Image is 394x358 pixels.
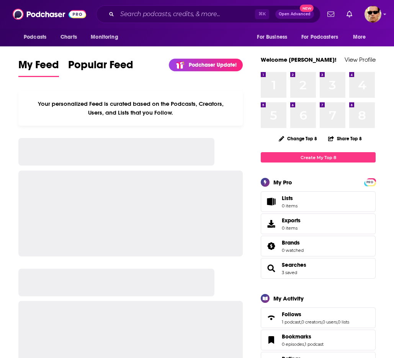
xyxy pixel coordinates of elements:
a: 0 users [322,319,337,325]
span: Monitoring [91,32,118,43]
button: Change Top 8 [274,134,322,143]
span: My Feed [18,58,59,76]
span: Podcasts [24,32,46,43]
div: Your personalized Feed is curated based on the Podcasts, Creators, Users, and Lists that you Follow. [18,91,243,126]
span: Brands [261,236,376,256]
span: Brands [282,239,300,246]
span: New [300,5,314,12]
a: Create My Top 8 [261,152,376,163]
img: User Profile [365,6,381,23]
span: Exports [282,217,301,224]
a: My Feed [18,58,59,77]
span: Lists [263,196,279,207]
span: ⌘ K [255,9,269,19]
span: Bookmarks [282,333,311,340]
span: Charts [60,32,77,43]
span: Follows [261,307,376,328]
a: Show notifications dropdown [343,8,355,21]
span: Open Advanced [279,12,311,16]
a: Lists [261,191,376,212]
span: Searches [261,258,376,279]
p: Podchaser Update! [189,62,237,68]
button: Share Top 8 [328,131,362,146]
img: Podchaser - Follow, Share and Rate Podcasts [13,7,86,21]
button: open menu [296,30,349,44]
span: Exports [263,218,279,229]
a: Follows [263,312,279,323]
a: Searches [282,261,306,268]
a: Charts [56,30,82,44]
a: Bookmarks [263,335,279,345]
span: , [301,319,301,325]
a: 0 watched [282,248,304,253]
button: Open AdvancedNew [275,10,314,19]
span: Lists [282,195,298,202]
span: For Business [257,32,287,43]
button: open menu [18,30,56,44]
span: For Podcasters [301,32,338,43]
span: More [353,32,366,43]
a: View Profile [345,56,376,63]
a: 0 episodes [282,342,304,347]
div: My Pro [273,179,292,186]
a: Show notifications dropdown [324,8,337,21]
span: 0 items [282,225,301,231]
a: Brands [282,239,304,246]
a: 1 podcast [305,342,324,347]
span: 0 items [282,203,298,209]
button: Show profile menu [365,6,381,23]
a: Popular Feed [68,58,133,77]
a: Bookmarks [282,333,324,340]
a: Searches [263,263,279,274]
a: PRO [365,179,374,185]
input: Search podcasts, credits, & more... [117,8,255,20]
a: Welcome [PERSON_NAME]! [261,56,337,63]
span: Logged in as karldevries [365,6,381,23]
span: , [304,342,305,347]
a: 1 podcast [282,319,301,325]
span: Follows [282,311,301,318]
a: Exports [261,213,376,234]
span: Bookmarks [261,330,376,350]
div: Search podcasts, credits, & more... [96,5,320,23]
a: Follows [282,311,349,318]
span: , [337,319,338,325]
button: open menu [252,30,297,44]
span: Lists [282,195,293,202]
a: 0 creators [301,319,322,325]
button: open menu [85,30,128,44]
div: My Activity [273,295,304,302]
a: 3 saved [282,270,297,275]
a: 0 lists [338,319,349,325]
span: Popular Feed [68,58,133,76]
a: Brands [263,241,279,251]
button: open menu [348,30,376,44]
